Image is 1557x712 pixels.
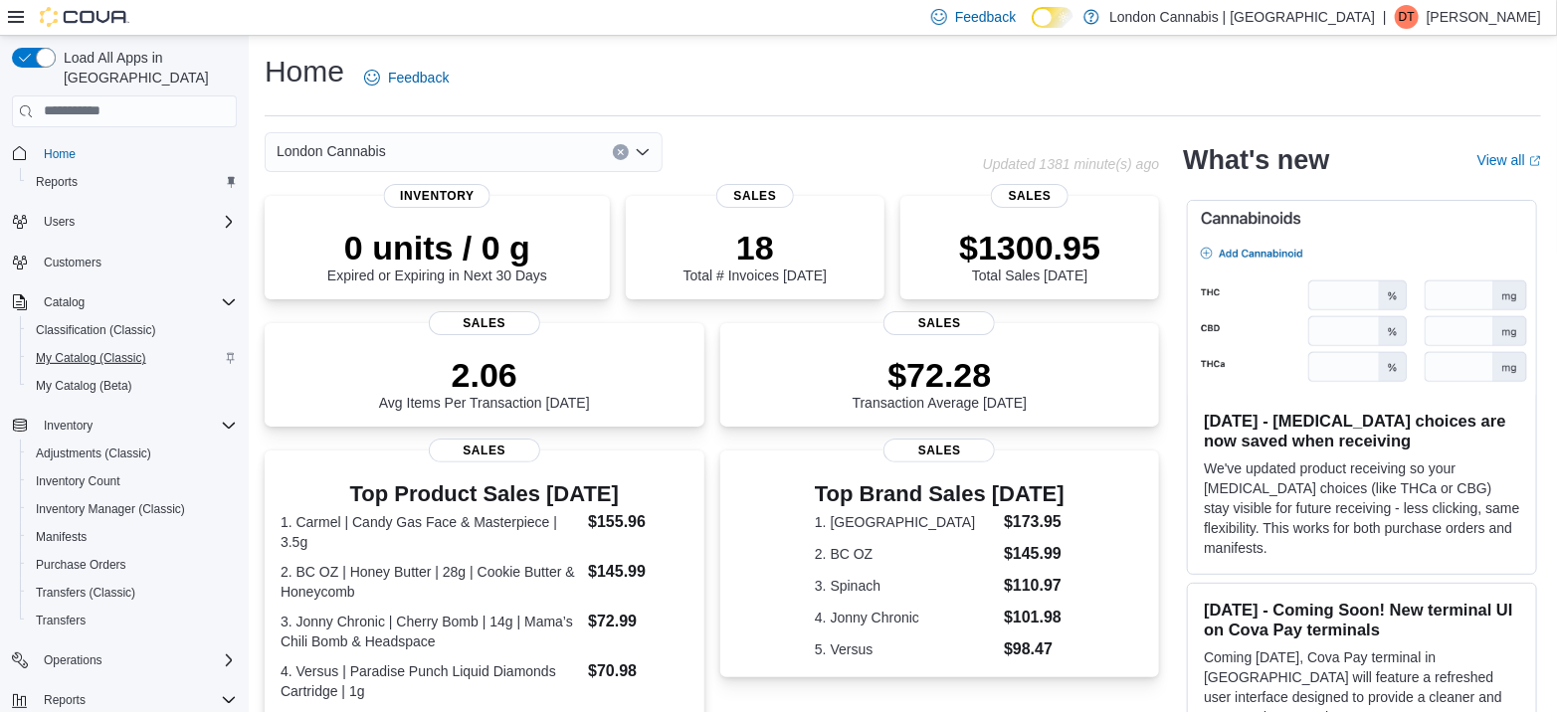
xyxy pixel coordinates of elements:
span: Home [44,146,76,162]
a: Transfers (Classic) [28,581,143,605]
span: Adjustments (Classic) [28,442,237,465]
dt: 3. Jonny Chronic | Cherry Bomb | 14g | Mama’s Chili Bomb & Headspace [281,612,580,651]
button: Inventory Count [20,467,245,495]
h3: Top Brand Sales [DATE] [815,482,1065,506]
p: $72.28 [853,355,1028,395]
svg: External link [1529,155,1541,167]
span: Dark Mode [1032,28,1033,29]
span: Feedback [388,68,449,88]
span: Inventory Count [28,469,237,493]
dd: $145.99 [588,560,687,584]
a: Adjustments (Classic) [28,442,159,465]
dt: 4. Versus | Paradise Punch Liquid Diamonds Cartridge | 1g [281,661,580,701]
p: 2.06 [379,355,590,395]
span: Operations [36,648,237,672]
span: Transfers [28,609,237,632]
span: Customers [36,250,237,274]
span: Inventory Manager (Classic) [36,501,185,517]
span: Reports [36,688,237,712]
button: Manifests [20,523,245,551]
dd: $98.47 [1004,637,1065,661]
button: Catalog [36,290,93,314]
div: D Timmers [1395,5,1419,29]
p: We've updated product receiving so your [MEDICAL_DATA] choices (like THCa or CBG) stay visible fo... [1204,458,1520,558]
dd: $145.99 [1004,542,1065,566]
span: Manifests [28,525,237,549]
span: Classification (Classic) [28,318,237,342]
span: Adjustments (Classic) [36,445,151,461]
button: Reports [20,168,245,196]
span: Feedback [955,7,1016,27]
span: Sales [883,439,995,462]
span: Operations [44,652,102,668]
dd: $101.98 [1004,606,1065,629]
span: Manifests [36,529,87,545]
h3: [DATE] - [MEDICAL_DATA] choices are now saved when receiving [1204,411,1520,450]
div: Expired or Expiring in Next 30 Days [327,228,547,283]
button: Transfers (Classic) [20,579,245,607]
div: Transaction Average [DATE] [853,355,1028,411]
button: Adjustments (Classic) [20,440,245,467]
dt: 2. BC OZ | Honey Butter | 28g | Cookie Butter & Honeycomb [281,562,580,602]
span: Transfers [36,613,86,628]
span: Reports [36,174,78,190]
span: Users [44,214,75,230]
div: Total Sales [DATE] [959,228,1100,283]
dt: 4. Jonny Chronic [815,608,996,627]
button: My Catalog (Beta) [20,372,245,400]
span: Purchase Orders [36,557,126,573]
span: Reports [44,692,86,708]
button: Inventory Manager (Classic) [20,495,245,523]
a: View allExternal link [1477,152,1541,168]
dt: 2. BC OZ [815,544,996,564]
h3: Top Product Sales [DATE] [281,482,688,506]
span: Purchase Orders [28,553,237,577]
img: Cova [40,7,129,27]
span: Customers [44,255,101,270]
span: My Catalog (Beta) [28,374,237,398]
button: Transfers [20,607,245,634]
span: Inventory [44,418,93,434]
button: Home [4,139,245,168]
span: Home [36,141,237,166]
a: Reports [28,170,86,194]
span: Sales [716,184,794,208]
dt: 1. Carmel | Candy Gas Face & Masterpiece | 3.5g [281,512,580,552]
p: London Cannabis | [GEOGRAPHIC_DATA] [1109,5,1375,29]
button: Classification (Classic) [20,316,245,344]
button: Purchase Orders [20,551,245,579]
span: My Catalog (Beta) [36,378,132,394]
span: Inventory Count [36,473,120,489]
p: 18 [683,228,827,267]
dd: $72.99 [588,610,687,633]
span: Users [36,210,237,234]
dd: $110.97 [1004,574,1065,598]
button: Inventory [36,414,100,438]
a: Purchase Orders [28,553,134,577]
p: | [1383,5,1387,29]
a: Customers [36,251,109,274]
span: Inventory Manager (Classic) [28,497,237,521]
button: Reports [36,688,94,712]
dd: $70.98 [588,659,687,683]
a: Feedback [356,58,457,97]
button: Catalog [4,288,245,316]
button: Users [4,208,245,236]
div: Avg Items Per Transaction [DATE] [379,355,590,411]
button: Clear input [613,144,629,160]
span: DT [1399,5,1415,29]
span: My Catalog (Classic) [28,346,237,370]
a: My Catalog (Beta) [28,374,140,398]
span: Load All Apps in [GEOGRAPHIC_DATA] [56,48,237,88]
h3: [DATE] - Coming Soon! New terminal UI on Cova Pay terminals [1204,600,1520,639]
button: Customers [4,248,245,276]
span: Catalog [36,290,237,314]
span: My Catalog (Classic) [36,350,146,366]
dt: 3. Spinach [815,576,996,596]
button: Users [36,210,83,234]
button: Operations [36,648,110,672]
p: 0 units / 0 g [327,228,547,267]
dd: $155.96 [588,510,687,534]
a: Home [36,142,84,166]
button: My Catalog (Classic) [20,344,245,372]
